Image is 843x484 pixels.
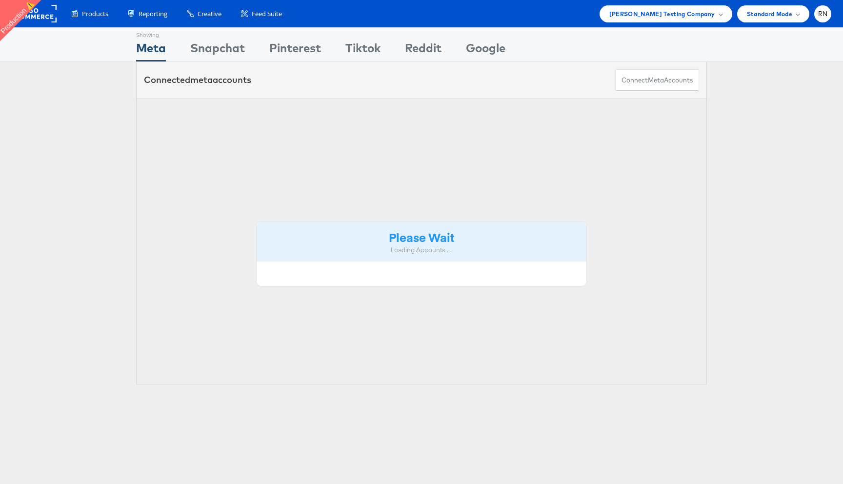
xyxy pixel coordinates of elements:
[190,74,213,85] span: meta
[136,28,166,40] div: Showing
[466,40,505,61] div: Google
[190,40,245,61] div: Snapchat
[269,40,321,61] div: Pinterest
[747,9,792,19] span: Standard Mode
[345,40,381,61] div: Tiktok
[609,9,715,19] span: [PERSON_NAME] Testing Company
[82,9,108,19] span: Products
[144,74,251,86] div: Connected accounts
[648,76,664,85] span: meta
[252,9,282,19] span: Feed Suite
[389,229,454,245] strong: Please Wait
[198,9,221,19] span: Creative
[615,69,699,91] button: ConnectmetaAccounts
[405,40,442,61] div: Reddit
[136,40,166,61] div: Meta
[818,11,828,17] span: RN
[139,9,167,19] span: Reporting
[264,245,579,255] div: Loading Accounts ....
